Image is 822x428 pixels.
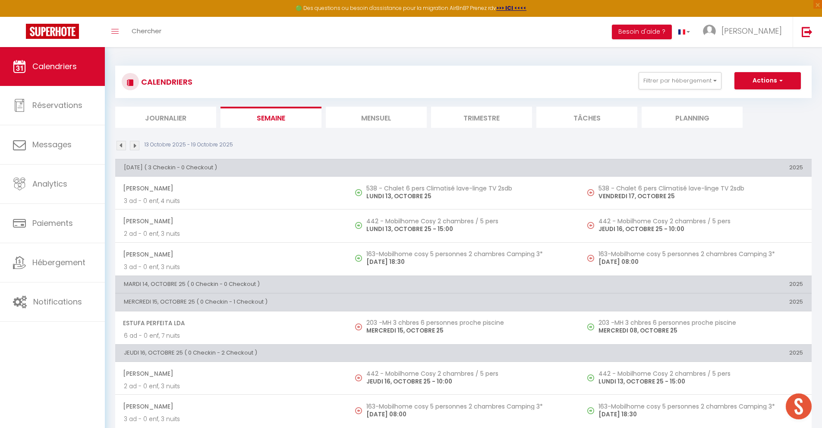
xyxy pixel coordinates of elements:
[642,107,743,128] li: Planning
[115,294,579,311] th: MERCREDI 15, OCTOBRE 25 ( 0 Checkin - 1 Checkout )
[703,25,716,38] img: ...
[124,263,339,272] p: 3 ad - 0 enf, 3 nuits
[587,255,594,262] img: NO IMAGE
[579,344,812,361] th: 2025
[587,374,594,381] img: NO IMAGE
[355,407,362,414] img: NO IMAGE
[366,319,571,326] h5: 203 -MH 3 chbres 6 personnes proche piscine
[123,398,339,415] span: [PERSON_NAME]
[598,370,803,377] h5: 442 - Mobilhome Cosy 2 chambres / 5 pers
[579,276,812,293] th: 2025
[124,415,339,424] p: 3 ad - 0 enf, 3 nuits
[220,107,321,128] li: Semaine
[366,377,571,386] p: JEUDI 16, OCTOBRE 25 - 10:00
[32,218,73,228] span: Paiements
[366,192,571,201] p: LUNDI 13, OCTOBRE 25
[598,257,803,266] p: [DATE] 08:00
[123,180,339,197] span: [PERSON_NAME]
[431,107,532,128] li: Trimestre
[536,107,637,128] li: Tâches
[115,276,579,293] th: MARDI 14, OCTOBRE 25 ( 0 Checkin - 0 Checkout )
[639,72,721,89] button: Filtrer par hébergement
[366,185,571,192] h5: 538 - Chalet 6 pers Climatisé lave-linge TV 2sdb
[366,403,571,410] h5: 163-Mobilhome cosy 5 personnes 2 chambres Camping 3*
[33,296,82,307] span: Notifications
[139,72,192,92] h3: CALENDRIERS
[32,100,82,111] span: Réservations
[123,365,339,382] span: [PERSON_NAME]
[145,141,233,149] p: 13 Octobre 2025 - 19 Octobre 2025
[366,326,571,335] p: MERCREDI 15, OCTOBRE 25
[366,218,571,225] h5: 442 - Mobilhome Cosy 2 chambres / 5 pers
[32,61,77,72] span: Calendriers
[579,294,812,311] th: 2025
[123,315,339,331] span: Estufa Perfeita LDA
[579,159,812,176] th: 2025
[355,323,362,330] img: NO IMAGE
[124,229,339,238] p: 2 ad - 0 enf, 3 nuits
[598,225,803,234] p: JEUDI 16, OCTOBRE 25 - 10:00
[587,407,594,414] img: NO IMAGE
[366,370,571,377] h5: 442 - Mobilhome Cosy 2 chambres / 5 pers
[32,178,67,189] span: Analytics
[598,185,803,192] h5: 538 - Chalet 6 pers Climatisé lave-linge TV 2sdb
[366,250,571,257] h5: 163-Mobilhome cosy 5 personnes 2 chambres Camping 3*
[598,377,803,386] p: LUNDI 13, OCTOBRE 25 - 15:00
[598,410,803,419] p: [DATE] 18:30
[721,25,782,36] span: [PERSON_NAME]
[786,393,812,419] div: Ouvrir le chat
[26,24,79,39] img: Super Booking
[124,331,339,340] p: 6 ad - 0 enf, 7 nuits
[124,382,339,391] p: 2 ad - 0 enf, 3 nuits
[32,257,85,268] span: Hébergement
[587,222,594,229] img: NO IMAGE
[612,25,672,39] button: Besoin d'aide ?
[366,257,571,266] p: [DATE] 18:30
[696,17,793,47] a: ... [PERSON_NAME]
[598,326,803,335] p: MERCREDI 08, OCTOBRE 25
[115,107,216,128] li: Journalier
[123,246,339,263] span: [PERSON_NAME]
[366,225,571,234] p: LUNDI 13, OCTOBRE 25 - 15:00
[124,197,339,206] p: 3 ad - 0 enf, 4 nuits
[355,374,362,381] img: NO IMAGE
[598,403,803,410] h5: 163-Mobilhome cosy 5 personnes 2 chambres Camping 3*
[598,319,803,326] h5: 203 -MH 3 chbres 6 personnes proche piscine
[366,410,571,419] p: [DATE] 08:00
[125,17,168,47] a: Chercher
[496,4,526,12] a: >>> ICI <<<<
[734,72,801,89] button: Actions
[802,26,813,37] img: logout
[132,26,161,35] span: Chercher
[115,344,579,361] th: JEUDI 16, OCTOBRE 25 ( 0 Checkin - 2 Checkout )
[587,189,594,196] img: NO IMAGE
[32,139,72,150] span: Messages
[115,159,579,176] th: [DATE] ( 3 Checkin - 0 Checkout )
[598,192,803,201] p: VENDREDI 17, OCTOBRE 25
[587,323,594,330] img: NO IMAGE
[326,107,427,128] li: Mensuel
[598,250,803,257] h5: 163-Mobilhome cosy 5 personnes 2 chambres Camping 3*
[598,218,803,225] h5: 442 - Mobilhome Cosy 2 chambres / 5 pers
[123,213,339,229] span: [PERSON_NAME]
